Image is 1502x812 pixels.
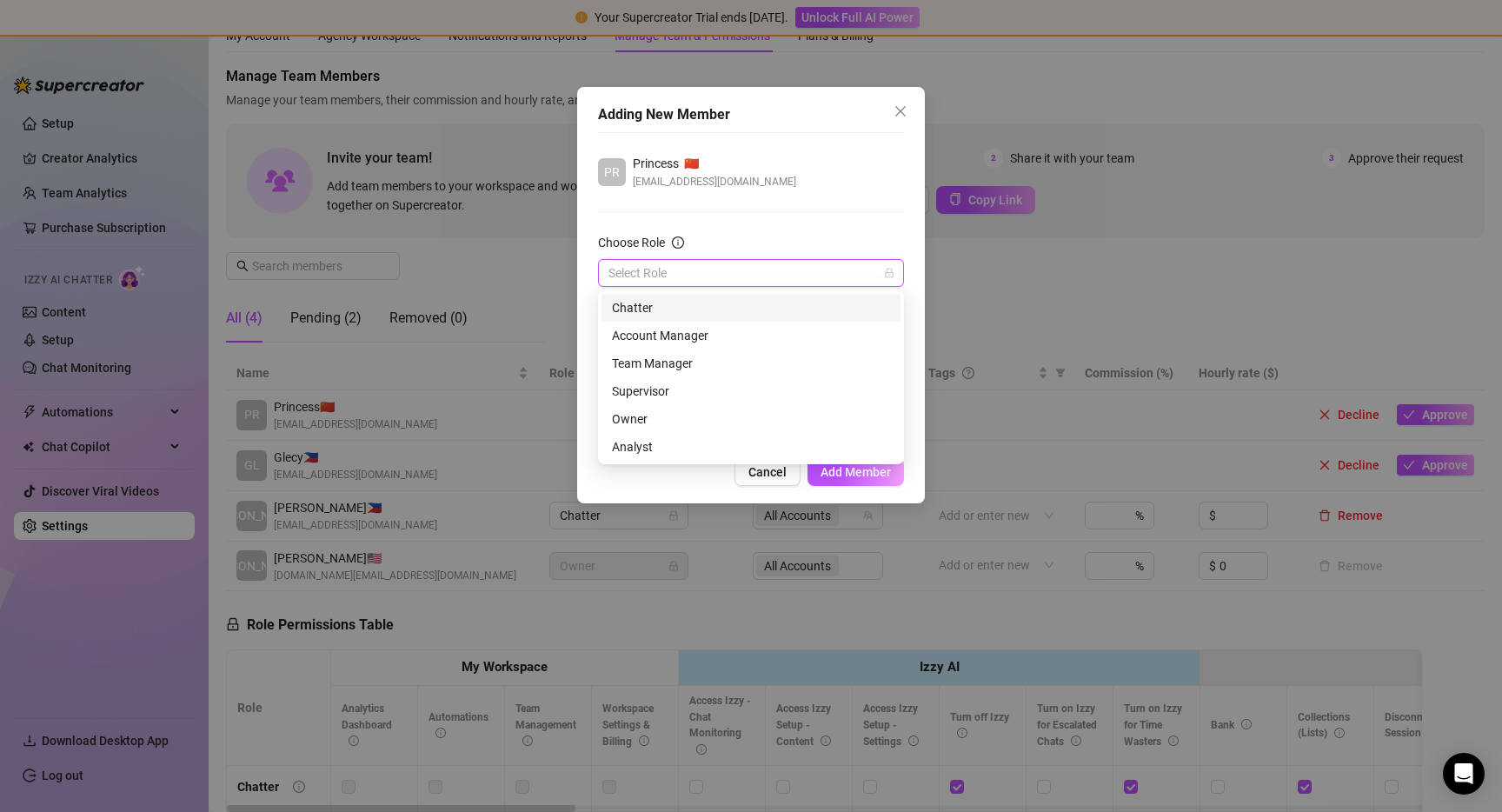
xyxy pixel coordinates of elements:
div: Chatter [612,298,890,317]
span: PR [604,163,620,182]
span: Cancel [748,465,787,479]
span: Close [887,104,914,118]
div: Adding New Member [598,104,904,125]
span: [EMAIL_ADDRESS][DOMAIN_NAME] [633,173,796,190]
div: Owner [612,409,890,429]
button: Close [887,97,914,125]
button: Cancel [734,458,801,486]
span: Princess [633,154,679,173]
span: info-circle [672,236,684,249]
button: Add Member [807,458,904,486]
div: Chatter [601,294,901,322]
div: Team Manager [601,349,901,377]
span: Add Member [821,465,891,479]
div: Supervisor [601,377,901,405]
div: 🇨🇳 [633,154,796,173]
div: Owner [601,405,901,433]
div: Account Manager [601,322,901,349]
div: Account Manager [612,326,890,345]
div: Choose Role [598,233,665,252]
span: lock [884,268,894,278]
div: Team Manager [612,354,890,373]
div: Open Intercom Messenger [1443,753,1485,795]
div: Analyst [601,433,901,461]
div: Supervisor [612,382,890,401]
span: close [894,104,907,118]
div: Analyst [612,437,890,456]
